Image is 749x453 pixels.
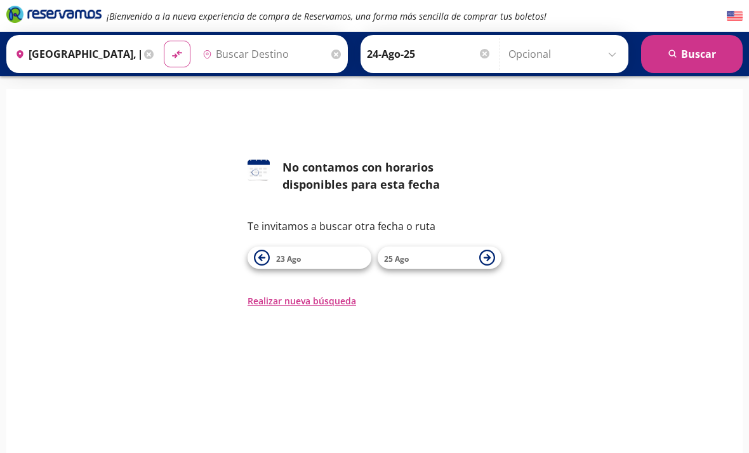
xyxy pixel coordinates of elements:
input: Buscar Destino [197,38,328,70]
button: 23 Ago [248,247,371,269]
a: Brand Logo [6,4,102,27]
em: ¡Bienvenido a la nueva experiencia de compra de Reservamos, una forma más sencilla de comprar tus... [107,10,547,22]
input: Opcional [508,38,622,70]
span: 25 Ago [384,254,409,264]
button: Buscar [641,35,743,73]
input: Buscar Origen [10,38,141,70]
i: Brand Logo [6,4,102,24]
input: Elegir Fecha [367,38,491,70]
button: 25 Ago [378,247,501,269]
p: Te invitamos a buscar otra fecha o ruta [248,219,501,234]
div: No contamos con horarios disponibles para esta fecha [282,159,501,193]
button: English [727,8,743,24]
button: Realizar nueva búsqueda [248,294,356,308]
span: 23 Ago [276,254,301,264]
